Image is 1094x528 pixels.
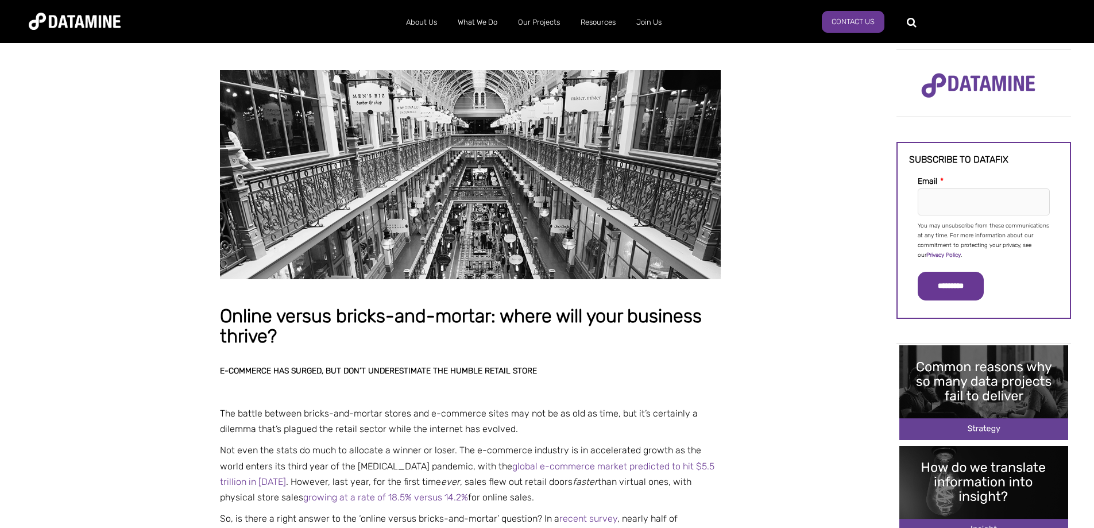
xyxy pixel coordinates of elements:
[626,7,672,37] a: Join Us
[822,11,884,33] a: Contact Us
[899,345,1068,440] img: Common reasons why so many data projects fail to deliver
[396,7,447,37] a: About Us
[220,305,702,348] strong: Online versus bricks-and-mortar: where will your business thrive?
[220,442,721,505] p: Not even the stats do much to allocate a winner or loser. The e-commerce industry is in accelerat...
[303,492,468,503] a: growing at a rate of 18.5% versus 14.2%
[918,221,1050,260] p: You may unsubscribe from these communications at any time. For more information about our commitm...
[220,461,714,487] a: global e-commerce market predicted to hit $5.5 trillion in [DATE]
[220,406,721,437] p: The battle between bricks-and-mortar stores and e-commerce sites may not be as old as time, but i...
[441,476,460,487] em: ever
[570,7,626,37] a: Resources
[918,176,937,186] span: Email
[220,366,537,376] span: E-commerce has surged, but don’t underestimate the humble retail store
[909,155,1058,165] h3: Subscribe to datafix
[573,476,598,487] em: faster
[508,7,570,37] a: Our Projects
[926,252,961,259] a: Privacy Policy
[29,13,121,30] img: Datamine
[220,70,721,279] img: Online vs Brick and Mortar_Hero Image-1
[447,7,508,37] a: What We Do
[914,65,1043,106] img: Datamine Logo No Strapline - Purple
[559,513,617,524] a: recent survey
